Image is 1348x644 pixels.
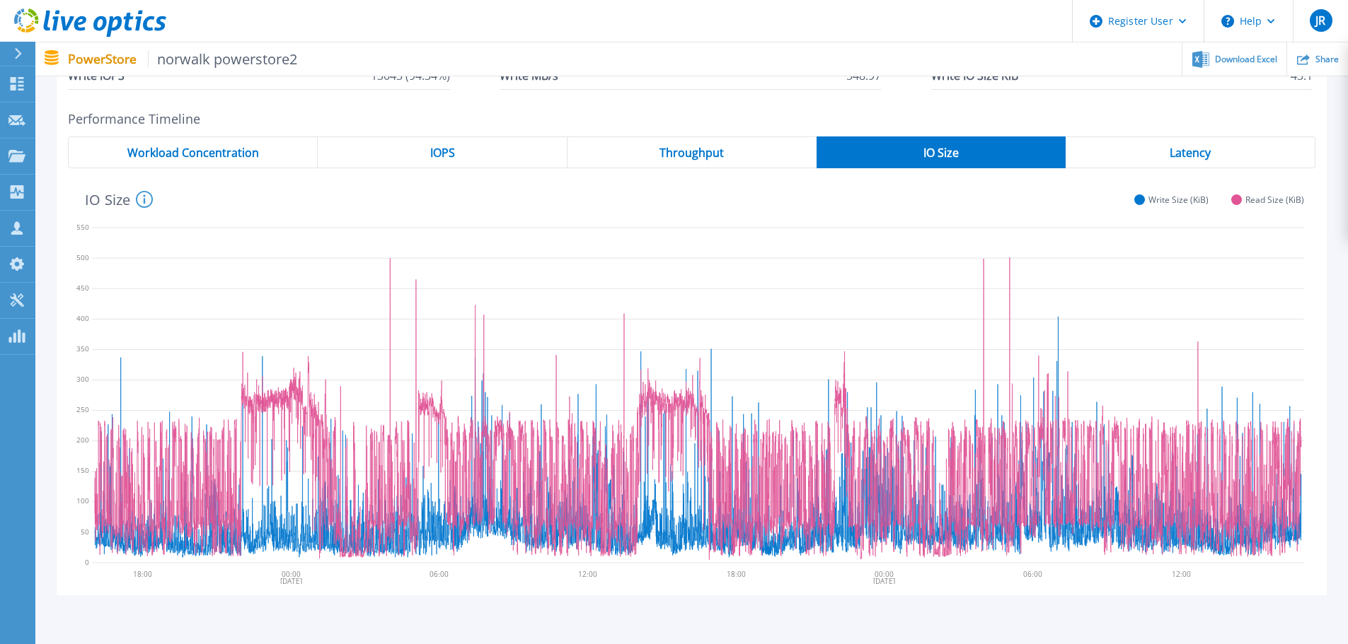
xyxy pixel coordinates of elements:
[1315,55,1339,64] span: Share
[148,51,298,67] span: norwalk powerstore2
[1025,569,1044,579] text: 06:00
[127,147,259,158] span: Workload Concentration
[76,283,89,293] text: 450
[76,313,89,323] text: 400
[430,569,449,579] text: 06:00
[85,191,153,208] h4: IO Size
[876,569,895,579] text: 00:00
[1173,569,1192,579] text: 12:00
[76,344,89,353] text: 350
[875,576,897,586] text: [DATE]
[1170,147,1211,158] span: Latency
[282,569,301,579] text: 00:00
[430,147,455,158] span: IOPS
[1315,15,1325,26] span: JR
[931,62,1018,89] span: Write IO Size KiB
[1245,194,1304,205] span: Read Size (KiB)
[1148,194,1209,205] span: Write Size (KiB)
[81,527,89,537] text: 50
[923,147,959,158] span: IO Size
[1291,62,1313,89] span: 43.1
[76,496,89,506] text: 100
[500,62,558,89] span: Write MB/s
[76,405,89,415] text: 250
[579,569,598,579] text: 12:00
[727,569,747,579] text: 18:00
[76,466,89,476] text: 150
[68,51,298,67] p: PowerStore
[659,147,724,158] span: Throughput
[280,576,302,586] text: [DATE]
[846,62,881,89] span: 548.97
[85,557,89,567] text: 0
[76,252,89,262] text: 500
[76,435,89,445] text: 200
[1215,55,1277,64] span: Download Excel
[68,62,125,89] span: Write IOPS
[76,222,89,232] text: 550
[371,62,450,89] span: 13043 (94.34%)
[68,112,1315,127] h2: Performance Timeline
[133,569,152,579] text: 18:00
[76,374,89,384] text: 300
